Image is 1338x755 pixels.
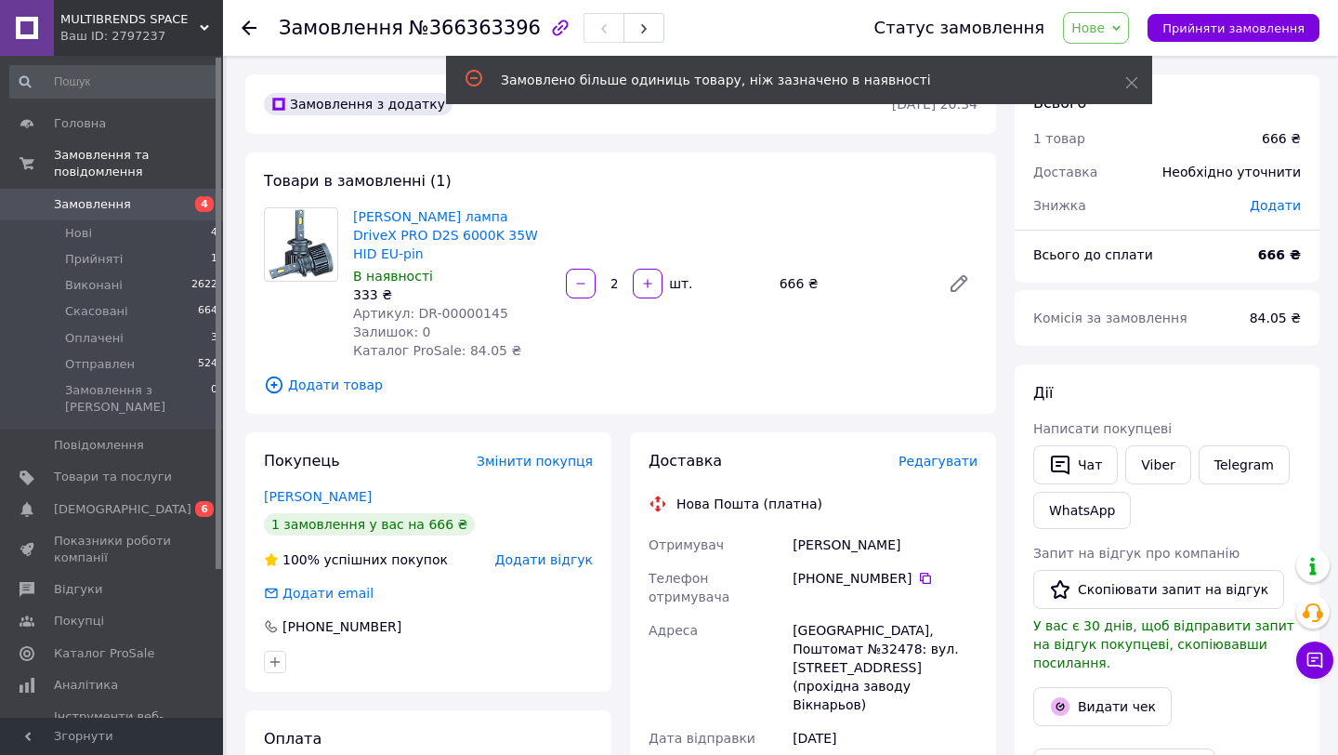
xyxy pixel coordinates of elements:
span: Додати [1250,198,1301,213]
a: [PERSON_NAME] лампа DriveX PRO D2S 6000K 35W HID EU-pin [353,209,538,261]
div: [GEOGRAPHIC_DATA], Поштомат №32478: вул. [STREET_ADDRESS] (прохідна заводу Вікнарьов) [789,614,981,722]
span: Залишок: 0 [353,325,431,339]
span: Каталог ProSale: 84.05 ₴ [353,343,521,358]
span: Отримувач [649,537,724,552]
div: [DATE] [789,722,981,755]
div: [PHONE_NUMBER] [281,617,403,636]
span: Показники роботи компанії [54,533,172,566]
span: Дата відправки [649,731,755,746]
div: 666 ₴ [1262,129,1301,148]
span: Написати покупцеві [1033,421,1172,436]
a: Telegram [1199,445,1290,484]
span: Змінити покупця [477,454,593,469]
button: Чат з покупцем [1296,642,1333,679]
span: Інструменти веб-майстра та SEO [54,709,172,742]
span: Артикул: DR-00000145 [353,306,508,321]
span: Покупці [54,613,104,629]
b: 666 ₴ [1258,247,1301,262]
span: Запит на відгук про компанію [1033,546,1240,561]
span: В наявності [353,269,433,284]
span: Аналітика [54,677,118,694]
span: Замовлення [279,17,403,39]
span: Оплата [264,730,321,748]
div: 666 ₴ [772,271,933,297]
div: Повернутися назад [242,19,256,37]
input: Пошук [9,65,219,99]
span: 84.05 ₴ [1250,311,1301,325]
div: Замовлено більше одиниць товару, ніж зазначено в наявності [501,71,1079,89]
a: Viber [1125,445,1190,484]
span: MULTIBRENDS SPACE [60,11,200,28]
span: Замовлення з [PERSON_NAME] [65,382,211,416]
span: 3 [211,330,217,347]
span: Замовлення [54,196,131,213]
div: 1 замовлення у вас на 666 ₴ [264,513,475,536]
span: 4 [211,225,217,242]
span: Доставка [649,452,722,470]
span: Скасовані [65,303,128,320]
span: [DEMOGRAPHIC_DATA] [54,501,191,518]
div: Ваш ID: 2797237 [60,28,223,45]
span: Телефон отримувача [649,571,729,604]
div: [PERSON_NAME] [789,528,981,562]
span: 100% [282,552,320,567]
div: Замовлення з додатку [264,93,453,115]
a: WhatsApp [1033,492,1131,529]
span: Оплачені [65,330,124,347]
span: Прийняті [65,251,123,268]
span: Нове [1071,20,1105,35]
div: шт. [664,274,694,293]
span: Нові [65,225,92,242]
span: 2622 [191,277,217,294]
span: Дії [1033,384,1053,402]
span: Головна [54,115,106,132]
div: Додати email [262,584,375,603]
a: [PERSON_NAME] [264,489,372,504]
span: Адреса [649,623,698,638]
span: Знижка [1033,198,1086,213]
span: 1 товар [1033,131,1085,146]
button: Скопіювати запит на відгук [1033,570,1284,609]
span: Прийняти замовлення [1162,21,1305,35]
span: Всього до сплати [1033,247,1153,262]
span: Замовлення та повідомлення [54,147,223,180]
span: Отправлен [65,356,135,373]
span: 0 [211,382,217,416]
span: Каталог ProSale [54,645,154,662]
div: Статус замовлення [874,19,1045,37]
span: Повідомлення [54,437,144,454]
div: успішних покупок [264,550,448,569]
span: 6 [195,501,214,517]
span: 4 [195,196,214,212]
div: [PHONE_NUMBER] [793,569,977,588]
div: Додати email [281,584,375,603]
button: Прийняти замовлення [1148,14,1319,42]
button: Чат [1033,445,1118,484]
span: У вас є 30 днів, щоб відправити запит на відгук покупцеві, скопіювавши посилання. [1033,618,1294,670]
span: 664 [198,303,217,320]
div: Нова Пошта (платна) [672,495,827,513]
span: Додати відгук [495,552,593,567]
span: Редагувати [899,454,977,469]
div: 333 ₴ [353,285,551,304]
span: Покупець [264,452,340,470]
span: Товари та послуги [54,469,172,485]
span: Комісія за замовлення [1033,311,1187,325]
span: Виконані [65,277,123,294]
span: Доставка [1033,165,1097,179]
button: Видати чек [1033,687,1172,726]
span: 1 [211,251,217,268]
span: Відгуки [54,581,102,598]
a: Редагувати [940,265,977,302]
div: Необхідно уточнити [1151,152,1312,192]
span: Додати товар [264,375,977,395]
span: №366363396 [409,17,541,39]
span: Товари в замовленні (1) [264,172,452,190]
img: Ксенонова лампа DriveX PRO D2S 6000K 35W HID EU-pin [265,208,337,281]
span: 524 [198,356,217,373]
